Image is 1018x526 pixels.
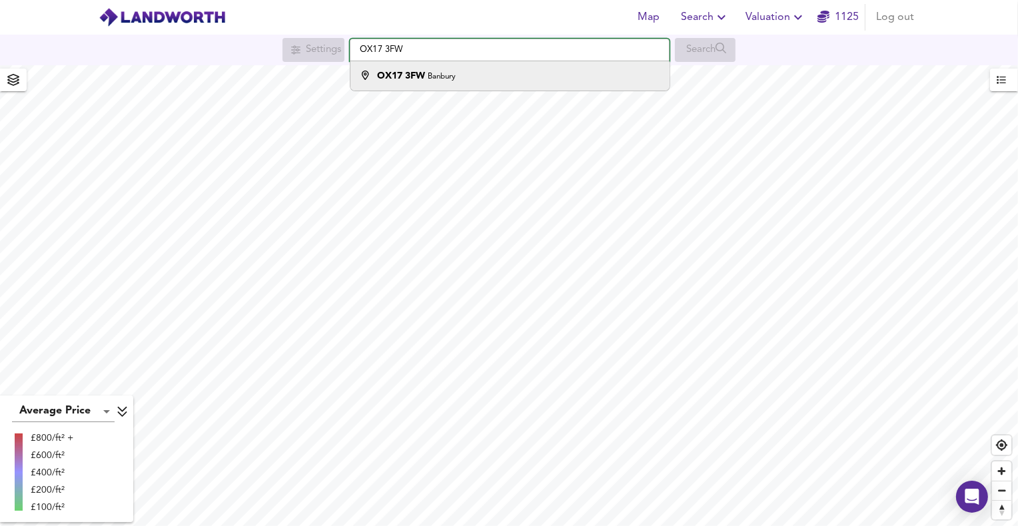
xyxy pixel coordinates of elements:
[31,466,73,479] div: £400/ft²
[628,4,670,31] button: Map
[992,481,1011,500] span: Zoom out
[871,4,919,31] button: Log out
[992,481,1011,500] button: Zoom out
[99,7,226,27] img: logo
[676,4,735,31] button: Search
[12,401,115,422] div: Average Price
[740,4,811,31] button: Valuation
[956,481,988,513] div: Open Intercom Messenger
[31,501,73,514] div: £100/ft²
[876,8,914,27] span: Log out
[31,449,73,462] div: £600/ft²
[992,501,1011,519] span: Reset bearing to north
[31,431,73,445] div: £800/ft² +
[817,4,859,31] button: 1125
[681,8,730,27] span: Search
[428,73,456,81] small: Banbury
[992,500,1011,519] button: Reset bearing to north
[675,38,736,62] div: Search for a location first or explore the map
[633,8,665,27] span: Map
[350,39,670,61] input: Enter a location...
[817,8,859,27] a: 1125
[992,461,1011,481] button: Zoom in
[746,8,806,27] span: Valuation
[282,38,344,62] div: Search for a location first or explore the map
[992,435,1011,455] button: Find my location
[31,483,73,497] div: £200/ft²
[377,71,425,81] strong: OX17 3FW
